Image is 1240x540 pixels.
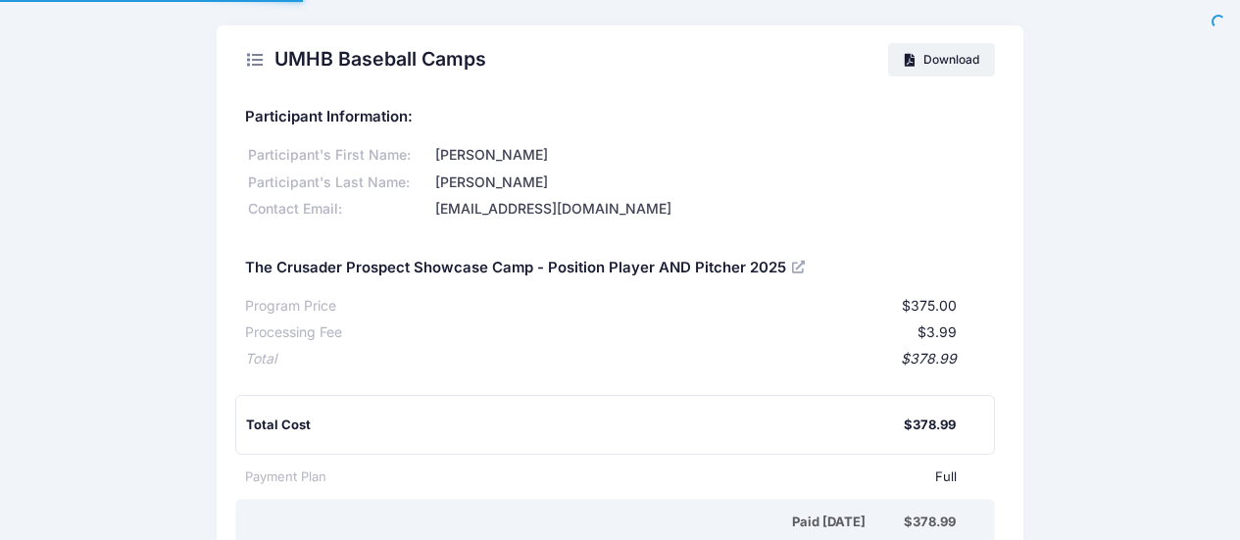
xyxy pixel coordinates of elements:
div: $378.99 [904,513,956,532]
h2: UMHB Baseball Camps [274,48,486,71]
div: Paid [DATE] [249,513,904,532]
div: Contact Email: [245,199,432,220]
div: Participant's First Name: [245,145,432,166]
div: Full [326,467,957,487]
div: $378.99 [276,349,957,369]
div: $378.99 [904,416,956,435]
div: [EMAIL_ADDRESS][DOMAIN_NAME] [432,199,995,220]
a: View Registration Details [792,258,808,275]
h5: Participant Information: [245,109,995,126]
div: [PERSON_NAME] [432,145,995,166]
div: Payment Plan [245,467,326,487]
div: Total [245,349,276,369]
div: Program Price [245,296,336,317]
span: Download [923,52,979,67]
span: $375.00 [902,297,957,314]
div: Processing Fee [245,322,342,343]
h5: The Crusader Prospect Showcase Camp - Position Player AND Pitcher 2025 [245,260,809,277]
div: Total Cost [246,416,904,435]
div: [PERSON_NAME] [432,172,995,193]
div: Participant's Last Name: [245,172,432,193]
div: $3.99 [342,322,957,343]
a: Download [888,43,995,76]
